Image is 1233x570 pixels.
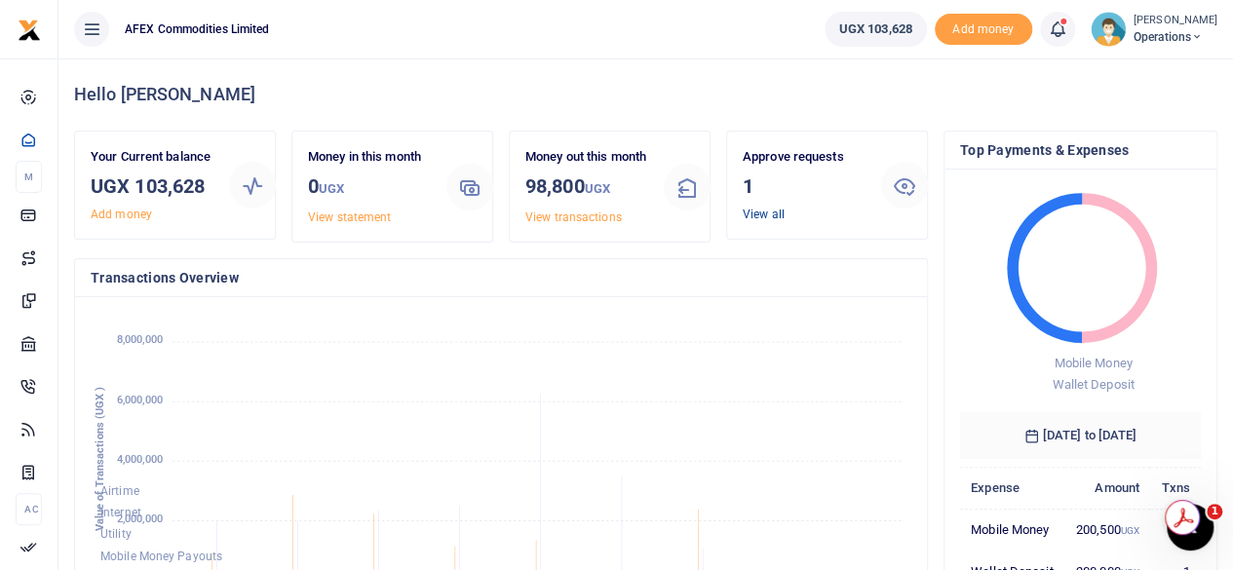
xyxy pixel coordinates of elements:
tspan: 8,000,000 [117,334,163,347]
p: Money out this month [525,147,648,168]
li: Wallet ballance [817,12,935,47]
span: Wallet Deposit [1052,377,1134,392]
img: logo-small [18,19,41,42]
p: Your Current balance [91,147,213,168]
h3: 98,800 [525,171,648,204]
small: UGX [319,181,344,196]
td: Mobile Money [960,509,1064,551]
h6: [DATE] to [DATE] [960,412,1201,459]
small: UGX [1120,525,1138,536]
span: Airtime [100,484,139,498]
li: Toup your wallet [935,14,1032,46]
tspan: 2,000,000 [117,513,163,525]
span: Utility [100,528,132,542]
p: Money in this month [308,147,431,168]
h4: Top Payments & Expenses [960,139,1201,161]
a: Add money [91,208,152,221]
small: UGX [584,181,609,196]
h3: 0 [308,171,431,204]
td: 200,500 [1064,509,1150,551]
a: Add money [935,20,1032,35]
p: Approve requests [743,147,866,168]
text: Value of Transactions (UGX ) [94,387,106,532]
span: UGX 103,628 [839,19,912,39]
a: View statement [308,210,391,224]
img: profile-user [1091,12,1126,47]
a: profile-user [PERSON_NAME] Operations [1091,12,1217,47]
span: Operations [1134,28,1217,46]
a: UGX 103,628 [825,12,927,47]
span: Mobile Money [1054,356,1132,370]
h3: UGX 103,628 [91,171,213,201]
th: Expense [960,467,1064,509]
tspan: 4,000,000 [117,453,163,466]
td: 2 [1150,509,1201,551]
a: View all [743,208,785,221]
a: View transactions [525,210,622,224]
tspan: 6,000,000 [117,394,163,406]
span: Internet [100,506,141,519]
small: [PERSON_NAME] [1134,13,1217,29]
h4: Hello [PERSON_NAME] [74,84,1217,105]
li: M [16,161,42,193]
th: Amount [1064,467,1150,509]
th: Txns [1150,467,1201,509]
span: AFEX Commodities Limited [117,20,277,38]
h4: Transactions Overview [91,267,911,288]
h3: 1 [743,171,866,201]
span: Mobile Money Payouts [100,550,222,563]
span: Add money [935,14,1032,46]
li: Ac [16,493,42,525]
a: logo-small logo-large logo-large [18,21,41,36]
